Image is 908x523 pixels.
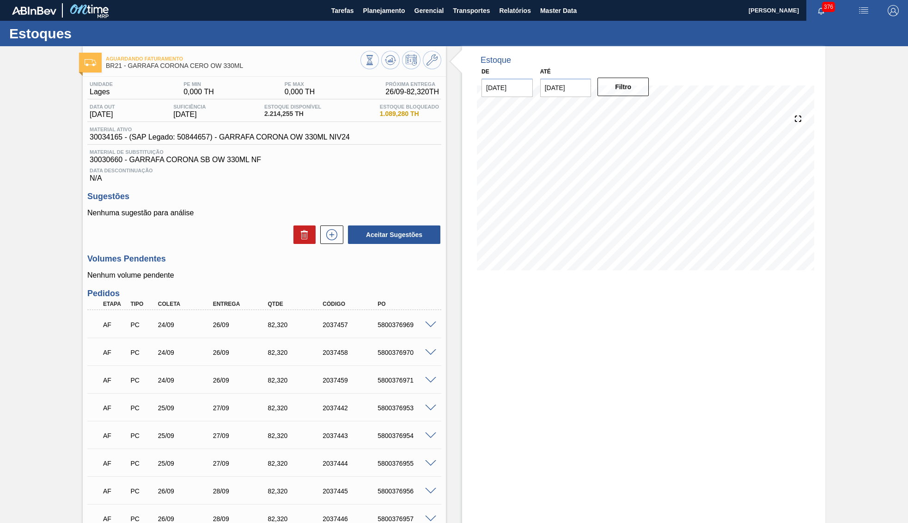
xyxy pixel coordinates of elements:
[380,110,439,117] span: 1.089,280 TH
[9,28,173,39] h1: Estoques
[156,515,217,523] div: 26/09/2025
[211,404,272,412] div: 27/09/2025
[331,5,354,16] span: Tarefas
[265,301,327,307] div: Qtde
[211,487,272,495] div: 28/09/2025
[375,460,437,467] div: 5800376955
[103,321,127,328] p: AF
[348,225,440,244] button: Aceitar Sugestões
[128,404,157,412] div: Pedido de Compra
[858,5,869,16] img: userActions
[285,81,315,87] span: PE MAX
[540,68,551,75] label: Até
[101,370,129,390] div: Aguardando Faturamento
[90,104,115,109] span: Data out
[128,460,157,467] div: Pedido de Compra
[103,404,127,412] p: AF
[320,487,382,495] div: 2037445
[375,432,437,439] div: 5800376954
[101,481,129,501] div: Aguardando Faturamento
[375,404,437,412] div: 5800376953
[380,104,439,109] span: Estoque Bloqueado
[128,349,157,356] div: Pedido de Compra
[101,342,129,363] div: Aguardando Faturamento
[156,377,217,384] div: 24/09/2025
[87,271,441,280] p: Nenhum volume pendente
[265,377,327,384] div: 82,320
[156,321,217,328] div: 24/09/2025
[211,349,272,356] div: 26/09/2025
[320,460,382,467] div: 2037444
[156,404,217,412] div: 25/09/2025
[90,127,350,132] span: Material ativo
[265,404,327,412] div: 82,320
[597,78,649,96] button: Filtro
[211,321,272,328] div: 26/09/2025
[173,104,206,109] span: Suficiência
[90,156,439,164] span: 30030660 - GARRAFA CORONA SB OW 330ML NF
[481,68,489,75] label: De
[360,51,379,69] button: Visão Geral dos Estoques
[423,51,441,69] button: Ir ao Master Data / Geral
[343,225,441,245] div: Aceitar Sugestões
[381,51,400,69] button: Atualizar Gráfico
[103,377,127,384] p: AF
[265,460,327,467] div: 82,320
[87,289,441,298] h3: Pedidos
[265,487,327,495] div: 82,320
[106,62,360,69] span: BR21 - GARRAFA CORONA CERO OW 330ML
[385,81,439,87] span: Próxima Entrega
[265,515,327,523] div: 82,320
[183,88,214,96] span: 0,000 TH
[363,5,405,16] span: Planejamento
[481,55,511,65] div: Estoque
[375,515,437,523] div: 5800376957
[264,104,321,109] span: Estoque Disponível
[156,432,217,439] div: 25/09/2025
[156,460,217,467] div: 25/09/2025
[375,321,437,328] div: 5800376969
[320,301,382,307] div: Código
[103,515,127,523] p: AF
[90,133,350,141] span: 30034165 - (SAP Legado: 50844657) - GARRAFA CORONA OW 330ML NIV24
[481,79,533,97] input: dd/mm/yyyy
[128,515,157,523] div: Pedido de Compra
[128,487,157,495] div: Pedido de Compra
[264,110,321,117] span: 2.214,255 TH
[87,164,441,182] div: N/A
[156,487,217,495] div: 26/09/2025
[156,301,217,307] div: Coleta
[211,460,272,467] div: 27/09/2025
[822,2,835,12] span: 376
[90,149,439,155] span: Material de Substituição
[211,432,272,439] div: 27/09/2025
[453,5,490,16] span: Transportes
[285,88,315,96] span: 0,000 TH
[402,51,420,69] button: Programar Estoque
[806,4,836,17] button: Notificações
[540,5,577,16] span: Master Data
[103,460,127,467] p: AF
[90,110,115,119] span: [DATE]
[101,426,129,446] div: Aguardando Faturamento
[289,225,316,244] div: Excluir Sugestões
[90,81,113,87] span: Unidade
[183,81,214,87] span: PE MIN
[101,301,129,307] div: Etapa
[128,377,157,384] div: Pedido de Compra
[320,404,382,412] div: 2037442
[90,168,439,173] span: Data Descontinuação
[375,487,437,495] div: 5800376956
[375,349,437,356] div: 5800376970
[128,301,157,307] div: Tipo
[320,321,382,328] div: 2037457
[265,321,327,328] div: 82,320
[106,56,360,61] span: Aguardando Faturamento
[414,5,444,16] span: Gerencial
[375,301,437,307] div: PO
[156,349,217,356] div: 24/09/2025
[320,377,382,384] div: 2037459
[103,432,127,439] p: AF
[385,88,439,96] span: 26/09 - 82,320 TH
[103,487,127,495] p: AF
